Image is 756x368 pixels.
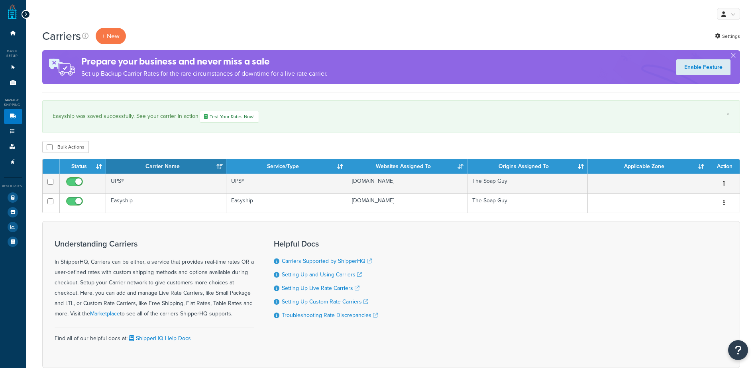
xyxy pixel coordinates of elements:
[4,109,22,124] li: Carriers
[90,309,120,318] a: Marketplace
[96,28,126,44] button: + New
[4,75,22,90] li: Origins
[200,111,259,123] a: Test Your Rates Now!
[4,26,22,41] li: Dashboard
[106,159,226,174] th: Carrier Name: activate to sort column ascending
[728,340,748,360] button: Open Resource Center
[226,193,347,213] td: Easyship
[8,4,17,20] a: ShipperHQ Home
[282,311,378,319] a: Troubleshooting Rate Discrepancies
[4,220,22,234] li: Analytics
[347,174,467,193] td: [DOMAIN_NAME]
[347,193,467,213] td: [DOMAIN_NAME]
[4,235,22,249] li: Help Docs
[282,257,372,265] a: Carriers Supported by ShipperHQ
[4,155,22,169] li: Advanced Features
[467,174,588,193] td: The Soap Guy
[226,159,347,174] th: Service/Type: activate to sort column ascending
[55,239,254,319] div: In ShipperHQ, Carriers can be either, a service that provides real-time rates OR a user-defined r...
[4,60,22,75] li: Websites
[282,298,368,306] a: Setting Up Custom Rate Carriers
[467,159,588,174] th: Origins Assigned To: activate to sort column ascending
[42,50,81,84] img: ad-rules-rateshop-fe6ec290ccb7230408bd80ed9643f0289d75e0ffd9eb532fc0e269fcd187b520.png
[81,55,328,68] h4: Prepare your business and never miss a sale
[588,159,708,174] th: Applicable Zone: activate to sort column ascending
[60,159,106,174] th: Status: activate to sort column ascending
[4,139,22,154] li: Boxes
[4,205,22,219] li: Marketplace
[106,193,226,213] td: Easyship
[715,31,740,42] a: Settings
[106,174,226,193] td: UPS®
[53,111,730,123] div: Easyship was saved successfully. See your carrier in action
[55,239,254,248] h3: Understanding Carriers
[676,59,730,75] a: Enable Feature
[727,111,730,117] a: ×
[42,28,81,44] h1: Carriers
[282,270,362,279] a: Setting Up and Using Carriers
[226,174,347,193] td: UPS®
[4,124,22,139] li: Shipping Rules
[708,159,740,174] th: Action
[55,327,254,344] div: Find all of our helpful docs at:
[274,239,378,248] h3: Helpful Docs
[81,68,328,79] p: Set up Backup Carrier Rates for the rare circumstances of downtime for a live rate carrier.
[282,284,359,292] a: Setting Up Live Rate Carriers
[4,190,22,205] li: Test Your Rates
[42,141,89,153] button: Bulk Actions
[347,159,467,174] th: Websites Assigned To: activate to sort column ascending
[128,334,191,343] a: ShipperHQ Help Docs
[467,193,588,213] td: The Soap Guy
